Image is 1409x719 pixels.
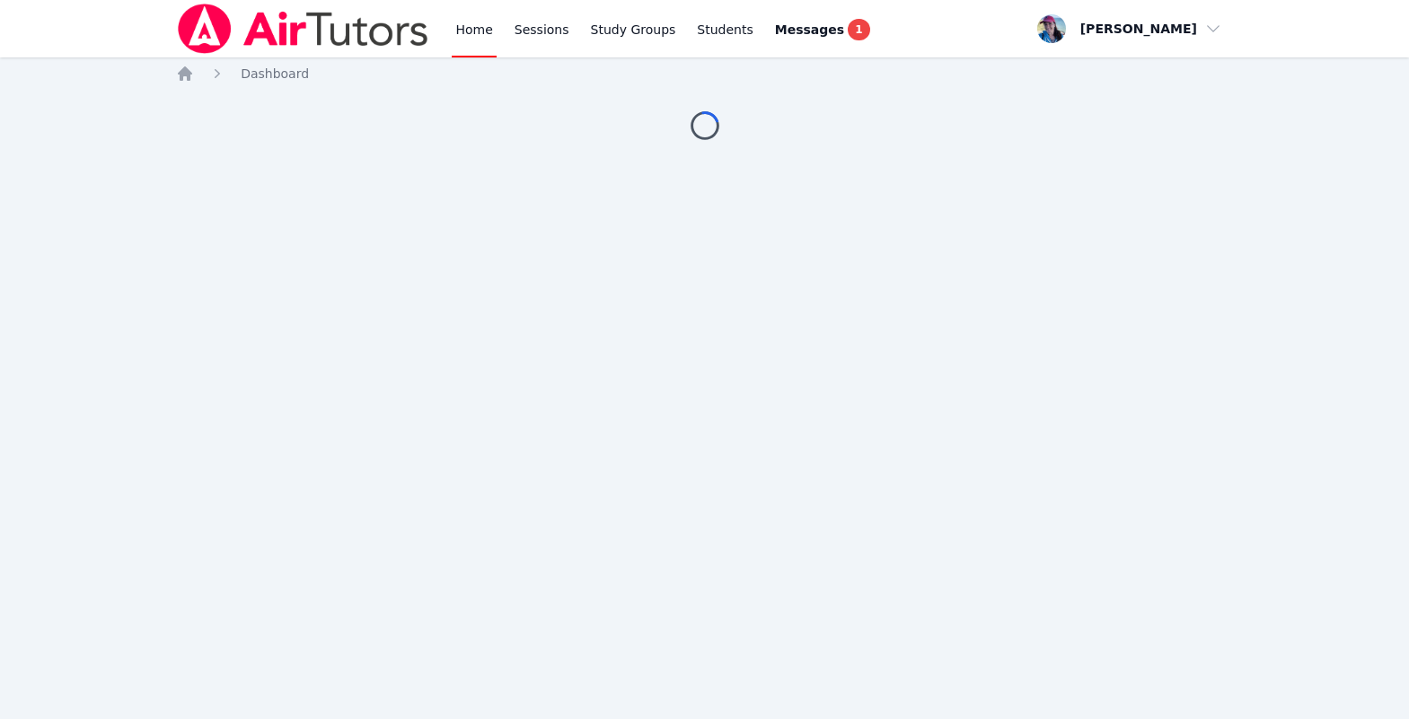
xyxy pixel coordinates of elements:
[176,4,430,54] img: Air Tutors
[775,21,844,39] span: Messages
[848,19,869,40] span: 1
[241,66,309,81] span: Dashboard
[241,65,309,83] a: Dashboard
[176,65,1233,83] nav: Breadcrumb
